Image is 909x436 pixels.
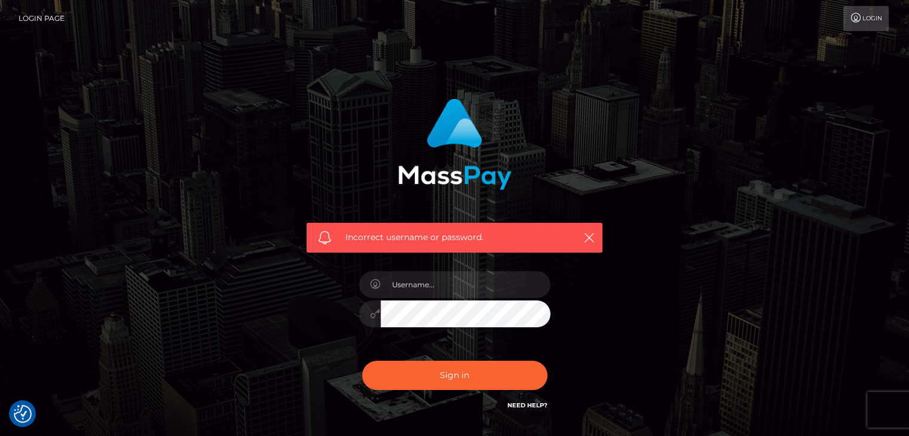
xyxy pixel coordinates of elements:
[345,231,564,244] span: Incorrect username or password.
[507,401,547,409] a: Need Help?
[19,6,65,31] a: Login Page
[843,6,889,31] a: Login
[14,405,32,423] button: Consent Preferences
[362,361,547,390] button: Sign in
[381,271,550,298] input: Username...
[398,99,512,190] img: MassPay Login
[14,405,32,423] img: Revisit consent button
